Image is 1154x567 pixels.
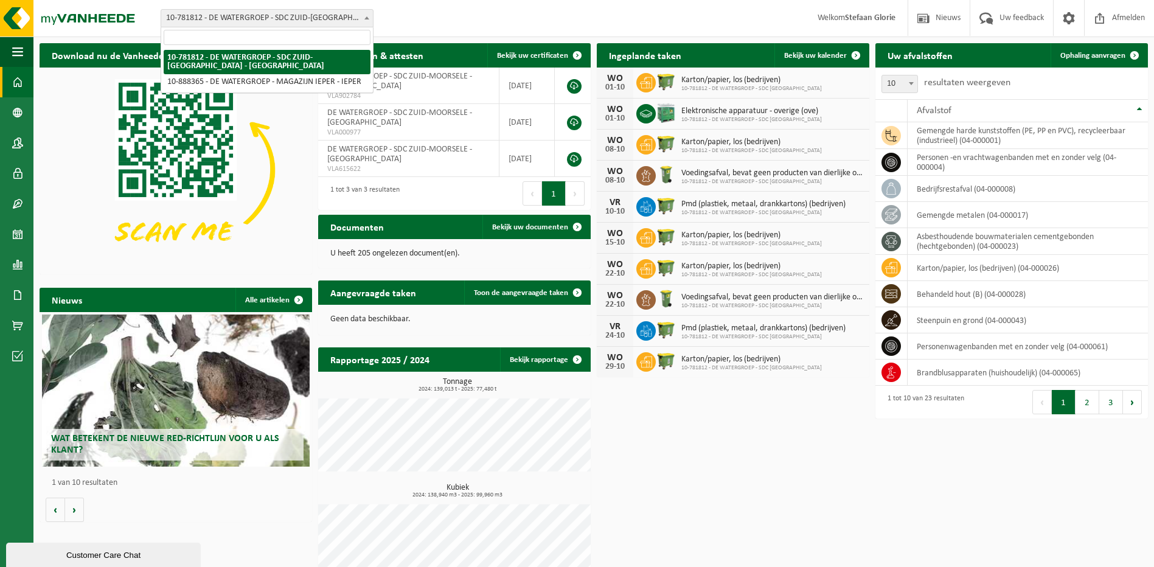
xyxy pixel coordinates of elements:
span: 2024: 138,940 m3 - 2025: 99,960 m3 [324,492,591,498]
img: WB-0140-HPE-GN-50 [656,288,676,309]
img: WB-1100-HPE-GN-50 [656,195,676,216]
button: Vorige [46,498,65,522]
div: WO [603,260,627,270]
span: 10-781812 - DE WATERGROEP - SDC ZUID-MOORSELE - MOORSELE [161,10,373,27]
div: 1 tot 10 van 23 resultaten [881,389,964,416]
iframe: chat widget [6,540,203,567]
span: 10-781812 - DE WATERGROEP - SDC [GEOGRAPHIC_DATA] [681,271,822,279]
h2: Download nu de Vanheede+ app! [40,43,202,67]
img: Download de VHEPlus App [40,68,312,272]
span: 10-781812 - DE WATERGROEP - SDC [GEOGRAPHIC_DATA] [681,85,822,92]
img: WB-1100-HPE-GN-50 [656,226,676,247]
div: WO [603,105,627,114]
td: gemengde harde kunststoffen (PE, PP en PVC), recycleerbaar (industrieel) (04-000001) [908,122,1148,149]
button: Next [1123,390,1142,414]
td: personen -en vrachtwagenbanden met en zonder velg (04-000004) [908,149,1148,176]
p: Geen data beschikbaar. [330,315,579,324]
span: Bekijk uw kalender [784,52,847,60]
span: 10-781812 - DE WATERGROEP - SDC [GEOGRAPHIC_DATA] [681,209,846,217]
span: 10-781812 - DE WATERGROEP - SDC [GEOGRAPHIC_DATA] [681,240,822,248]
span: Pmd (plastiek, metaal, drankkartons) (bedrijven) [681,200,846,209]
button: Volgende [65,498,84,522]
div: VR [603,198,627,207]
div: 08-10 [603,145,627,154]
div: 29-10 [603,363,627,371]
a: Bekijk uw kalender [774,43,868,68]
span: Voedingsafval, bevat geen producten van dierlijke oorsprong, onverpakt [681,293,863,302]
a: Ophaling aanvragen [1051,43,1147,68]
span: 10-781812 - DE WATERGROEP - SDC [GEOGRAPHIC_DATA] [681,333,846,341]
span: Ophaling aanvragen [1060,52,1125,60]
span: Karton/papier, los (bedrijven) [681,262,822,271]
td: steenpuin en grond (04-000043) [908,307,1148,333]
span: 10-781812 - DE WATERGROEP - SDC [GEOGRAPHIC_DATA] [681,147,822,155]
span: DE WATERGROEP - SDC ZUID-MOORSELE - [GEOGRAPHIC_DATA] [327,145,472,164]
h2: Certificaten & attesten [318,43,436,67]
span: Toon de aangevraagde taken [474,289,568,297]
div: WO [603,353,627,363]
li: 10-888365 - DE WATERGROEP - MAGAZIJN IEPER - IEPER [164,74,370,90]
a: Bekijk rapportage [500,347,589,372]
img: WB-1100-HPE-GN-50 [656,319,676,340]
button: 2 [1076,390,1099,414]
p: U heeft 205 ongelezen document(en). [330,249,579,258]
div: WO [603,291,627,301]
span: Elektronische apparatuur - overige (ove) [681,106,822,116]
a: Toon de aangevraagde taken [464,280,589,305]
div: 10-10 [603,207,627,216]
span: Bekijk uw certificaten [497,52,568,60]
img: WB-1100-HPE-GN-50 [656,71,676,92]
td: behandeld hout (B) (04-000028) [908,281,1148,307]
span: VLA902784 [327,91,490,101]
span: Afvalstof [917,106,951,116]
button: Next [566,181,585,206]
div: 1 tot 3 van 3 resultaten [324,180,400,207]
span: VLA615622 [327,164,490,174]
span: Karton/papier, los (bedrijven) [681,231,822,240]
a: Bekijk uw certificaten [487,43,589,68]
td: [DATE] [499,68,555,104]
label: resultaten weergeven [924,78,1010,88]
h2: Uw afvalstoffen [875,43,965,67]
a: Wat betekent de nieuwe RED-richtlijn voor u als klant? [42,315,309,467]
div: 22-10 [603,301,627,309]
img: WB-1100-HPE-GN-50 [656,133,676,154]
button: Previous [1032,390,1052,414]
div: 22-10 [603,270,627,278]
span: Bekijk uw documenten [492,223,568,231]
div: 01-10 [603,83,627,92]
button: Previous [523,181,542,206]
p: 1 van 10 resultaten [52,479,306,487]
td: karton/papier, los (bedrijven) (04-000026) [908,255,1148,281]
img: WB-1100-HPE-GN-50 [656,350,676,371]
div: 24-10 [603,332,627,340]
div: WO [603,167,627,176]
span: DE WATERGROEP - SDC ZUID-MOORSELE - [GEOGRAPHIC_DATA] [327,108,472,127]
span: VLA000977 [327,128,490,137]
span: Pmd (plastiek, metaal, drankkartons) (bedrijven) [681,324,846,333]
span: 10-781812 - DE WATERGROEP - SDC [GEOGRAPHIC_DATA] [681,364,822,372]
span: 10-781812 - DE WATERGROEP - SDC [GEOGRAPHIC_DATA] [681,178,863,186]
span: 10-781812 - DE WATERGROEP - SDC [GEOGRAPHIC_DATA] [681,116,822,123]
td: [DATE] [499,141,555,177]
span: Wat betekent de nieuwe RED-richtlijn voor u als klant? [51,434,279,455]
li: 10-781812 - DE WATERGROEP - SDC ZUID-[GEOGRAPHIC_DATA] - [GEOGRAPHIC_DATA] [164,50,370,74]
div: VR [603,322,627,332]
h2: Nieuws [40,288,94,311]
span: 2024: 139,013 t - 2025: 77,480 t [324,386,591,392]
h2: Rapportage 2025 / 2024 [318,347,442,371]
span: Karton/papier, los (bedrijven) [681,355,822,364]
strong: Stefaan Glorie [845,13,895,23]
td: [DATE] [499,104,555,141]
span: 10-781812 - DE WATERGROEP - SDC [GEOGRAPHIC_DATA] [681,302,863,310]
h3: Kubiek [324,484,591,498]
span: 10 [881,75,918,93]
div: WO [603,136,627,145]
span: DE WATERGROEP - SDC ZUID-MOORSELE - [GEOGRAPHIC_DATA] [327,72,472,91]
h2: Aangevraagde taken [318,280,428,304]
button: 1 [1052,390,1076,414]
td: personenwagenbanden met en zonder velg (04-000061) [908,333,1148,360]
td: bedrijfsrestafval (04-000008) [908,176,1148,202]
span: Karton/papier, los (bedrijven) [681,75,822,85]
